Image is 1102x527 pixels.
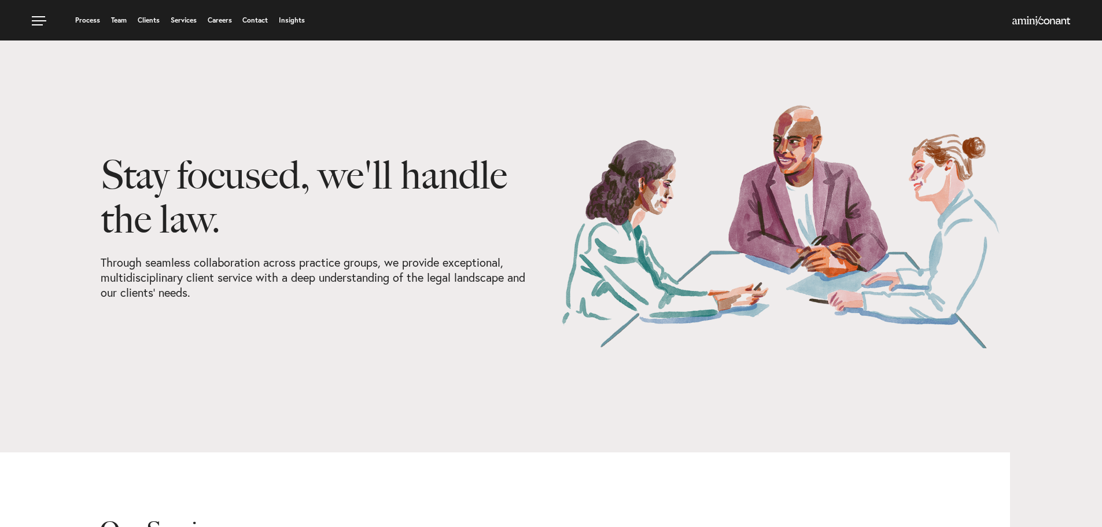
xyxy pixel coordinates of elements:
[279,17,305,24] a: Insights
[101,255,543,300] p: Through seamless collaboration across practice groups, we provide exceptional, multidisciplinary ...
[208,17,232,24] a: Careers
[242,17,268,24] a: Contact
[111,17,127,24] a: Team
[138,17,160,24] a: Clients
[1012,16,1070,25] img: Amini & Conant
[101,153,543,255] h1: Stay focused, we'll handle the law.
[1012,17,1070,26] a: Home
[75,17,100,24] a: Process
[560,104,1002,348] img: Our Services
[171,17,197,24] a: Services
